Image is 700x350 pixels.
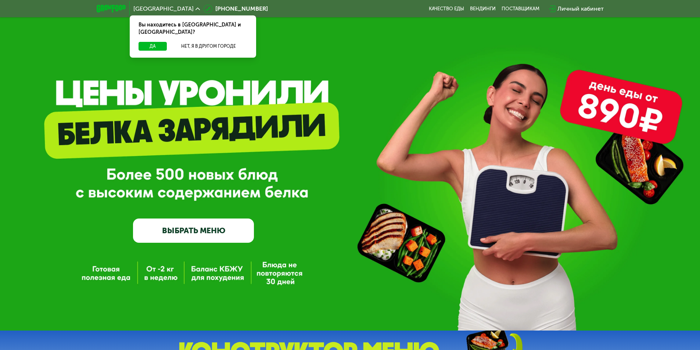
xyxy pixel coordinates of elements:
[204,4,268,13] a: [PHONE_NUMBER]
[470,6,496,12] a: Вендинги
[170,42,247,51] button: Нет, я в другом городе
[133,6,194,12] span: [GEOGRAPHIC_DATA]
[429,6,464,12] a: Качество еды
[139,42,167,51] button: Да
[502,6,539,12] div: поставщикам
[557,4,604,13] div: Личный кабинет
[130,15,256,42] div: Вы находитесь в [GEOGRAPHIC_DATA] и [GEOGRAPHIC_DATA]?
[133,219,254,243] a: ВЫБРАТЬ МЕНЮ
